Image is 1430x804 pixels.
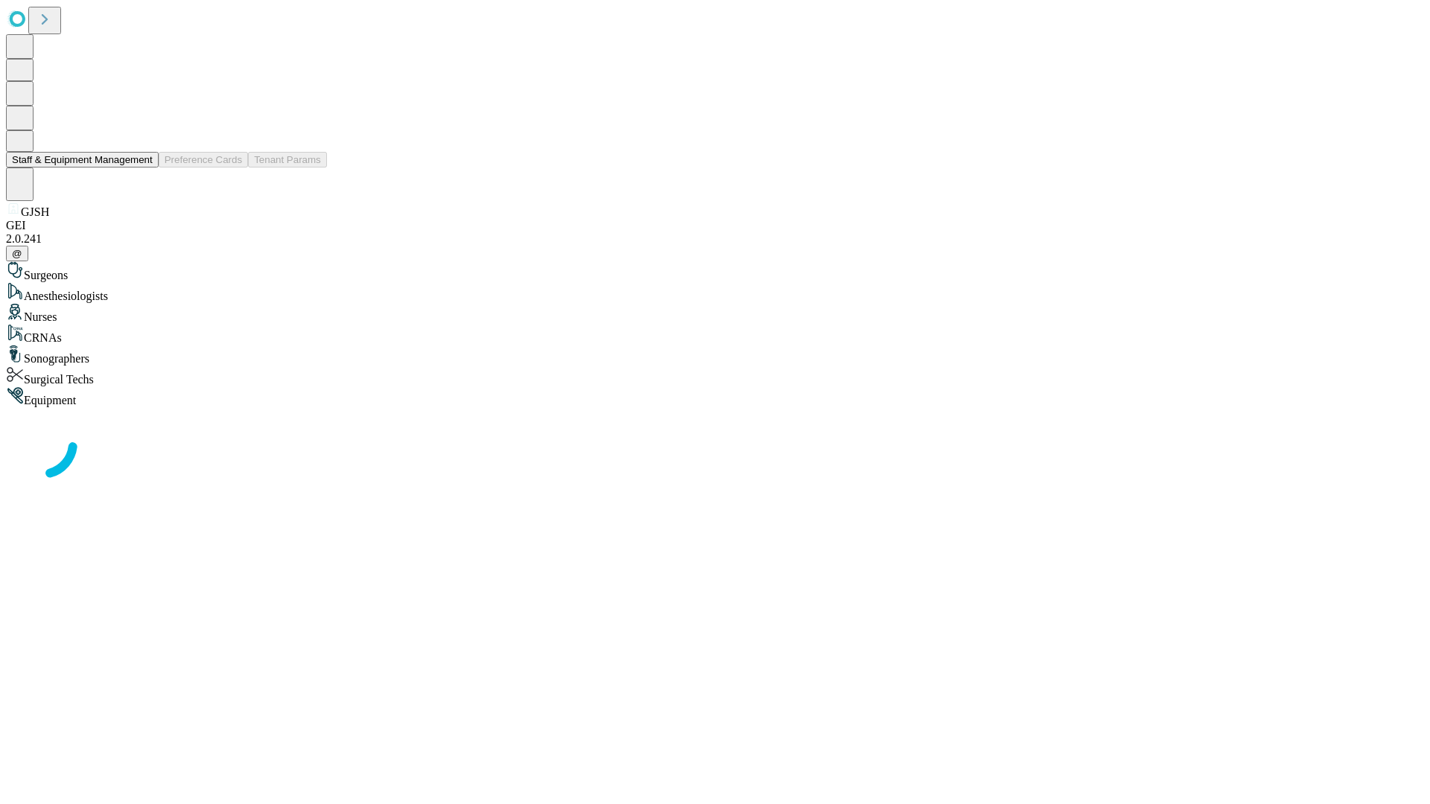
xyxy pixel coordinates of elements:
[6,219,1424,232] div: GEI
[21,205,49,218] span: GJSH
[6,246,28,261] button: @
[6,386,1424,407] div: Equipment
[6,303,1424,324] div: Nurses
[159,152,248,167] button: Preference Cards
[6,282,1424,303] div: Anesthesiologists
[6,232,1424,246] div: 2.0.241
[6,345,1424,366] div: Sonographers
[248,152,327,167] button: Tenant Params
[6,152,159,167] button: Staff & Equipment Management
[12,248,22,259] span: @
[6,261,1424,282] div: Surgeons
[6,366,1424,386] div: Surgical Techs
[6,324,1424,345] div: CRNAs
